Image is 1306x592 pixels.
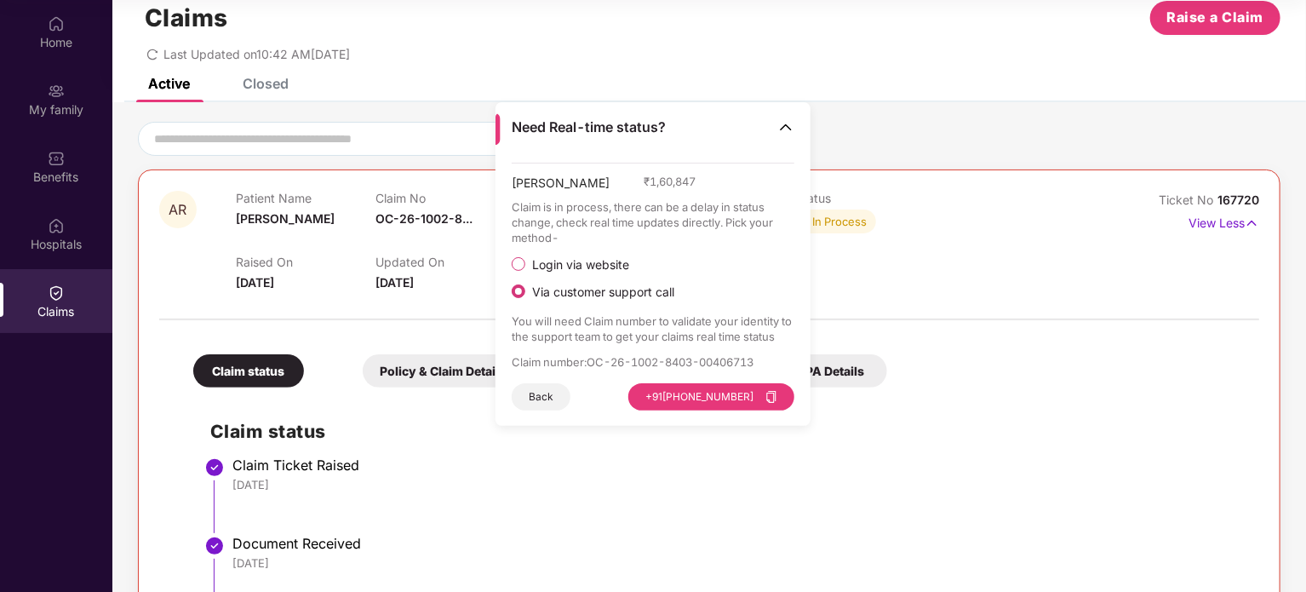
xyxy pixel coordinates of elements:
p: You will need Claim number to validate your identity to the support team to get your claims real ... [512,313,795,344]
span: OC-26-1002-8... [375,211,473,226]
span: Ticket No [1159,193,1217,207]
span: Need Real-time status? [512,118,666,136]
div: Claim Ticket Raised [232,457,1242,474]
span: ₹ 1,60,847 [644,174,696,189]
span: copy [765,391,777,403]
div: Document Received [232,535,1242,552]
span: Via customer support call [525,285,681,300]
p: Raised On [236,255,375,269]
button: Raise a Claim [1150,1,1280,35]
img: svg+xml;base64,PHN2ZyBpZD0iU3RlcC1Eb25lLTMyeDMyIiB4bWxucz0iaHR0cDovL3d3dy53My5vcmcvMjAwMC9zdmciIH... [204,457,225,478]
p: Claim is in process, there can be a delay in status change, check real time updates directly. Pic... [512,199,795,245]
img: svg+xml;base64,PHN2ZyB3aWR0aD0iMjAiIGhlaWdodD0iMjAiIHZpZXdCb3g9IjAgMCAyMCAyMCIgZmlsbD0ibm9uZSIgeG... [48,83,65,100]
p: View Less [1189,210,1259,233]
img: svg+xml;base64,PHN2ZyBpZD0iQmVuZWZpdHMiIHhtbG5zPSJodHRwOi8vd3d3LnczLm9yZy8yMDAwL3N2ZyIgd2lkdGg9Ij... [48,150,65,167]
span: Login via website [525,257,636,273]
p: Patient Name [236,191,375,205]
span: AR [169,203,187,217]
div: [DATE] [232,555,1242,571]
h1: Claims [145,3,228,32]
span: redo [146,47,158,61]
p: Claim number : OC-26-1002-8403-00406713 [512,354,795,370]
p: Updated On [375,255,515,269]
button: +91[PHONE_NUMBER]copy [628,383,794,411]
span: [PERSON_NAME] [512,174,610,199]
img: svg+xml;base64,PHN2ZyB4bWxucz0iaHR0cDovL3d3dy53My5vcmcvMjAwMC9zdmciIHdpZHRoPSIxNyIgaGVpZ2h0PSIxNy... [1245,214,1259,233]
img: svg+xml;base64,PHN2ZyBpZD0iU3RlcC1Eb25lLTMyeDMyIiB4bWxucz0iaHR0cDovL3d3dy53My5vcmcvMjAwMC9zdmciIH... [204,536,225,556]
img: Toggle Icon [777,118,794,135]
span: [DATE] [236,275,274,290]
div: Active [148,75,190,92]
div: Policy & Claim Details [363,354,523,388]
span: Raise a Claim [1167,7,1264,28]
div: In Process [813,213,868,230]
span: [PERSON_NAME] [236,211,335,226]
div: [DATE] [232,477,1242,492]
div: Claim status [193,354,304,388]
div: Closed [243,75,289,92]
span: 167720 [1217,193,1259,207]
p: Claim No [375,191,515,205]
button: Back [512,383,570,411]
img: svg+xml;base64,PHN2ZyBpZD0iSG9tZSIgeG1sbnM9Imh0dHA6Ly93d3cudzMub3JnLzIwMDAvc3ZnIiB3aWR0aD0iMjAiIG... [48,15,65,32]
img: svg+xml;base64,PHN2ZyBpZD0iSG9zcGl0YWxzIiB4bWxucz0iaHR0cDovL3d3dy53My5vcmcvMjAwMC9zdmciIHdpZHRoPS... [48,217,65,234]
h2: Claim status [210,417,1242,445]
img: svg+xml;base64,PHN2ZyBpZD0iQ2xhaW0iIHhtbG5zPSJodHRwOi8vd3d3LnczLm9yZy8yMDAwL3N2ZyIgd2lkdGg9IjIwIi... [48,285,65,302]
span: Last Updated on 10:42 AM[DATE] [163,47,350,61]
div: TPA Details [776,354,887,388]
p: Status [796,191,936,205]
span: [DATE] [375,275,414,290]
